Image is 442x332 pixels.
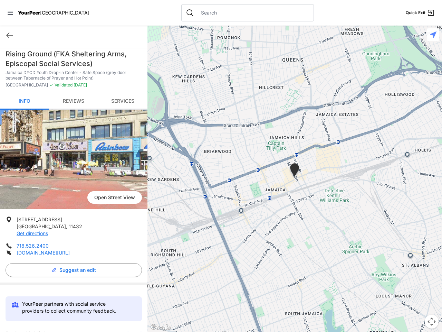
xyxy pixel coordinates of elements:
[289,163,300,179] div: Jamaica DYCD Youth Drop-in Center - Safe Space (grey door between Tabernacle of Prayer and Hot Po...
[17,223,66,229] span: [GEOGRAPHIC_DATA]
[17,250,70,256] a: [DOMAIN_NAME][URL]
[149,323,172,332] img: Google
[406,9,435,17] a: Quick Exit
[6,70,142,81] p: Jamaica DYCD Youth Drop-in Center - Safe Space (grey door between Tabernacle of Prayer and Hot Po...
[6,82,48,88] span: [GEOGRAPHIC_DATA]
[98,93,147,110] a: Services
[49,82,53,88] span: ✓
[59,267,96,274] span: Suggest an edit
[406,10,425,16] span: Quick Exit
[6,263,142,277] button: Suggest an edit
[18,11,89,15] a: YourPeer[GEOGRAPHIC_DATA]
[17,243,49,249] a: 718.526.2400
[197,9,309,16] input: Search
[55,82,73,87] span: Validated
[69,223,82,229] span: 11432
[22,301,128,314] p: YourPeer partners with social service providers to collect community feedback.
[49,93,98,110] a: Reviews
[73,82,87,87] span: [DATE]
[425,315,439,329] button: Map camera controls
[17,216,62,222] span: [STREET_ADDRESS]
[17,230,48,236] a: Get directions
[66,223,67,229] span: ,
[18,10,40,16] span: YourPeer
[6,49,142,68] h1: Rising Ground (FKA Sheltering Arms, Episcopal Social Services)
[87,191,142,204] span: Open Street View
[40,10,89,16] span: [GEOGRAPHIC_DATA]
[149,323,172,332] a: Open this area in Google Maps (opens a new window)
